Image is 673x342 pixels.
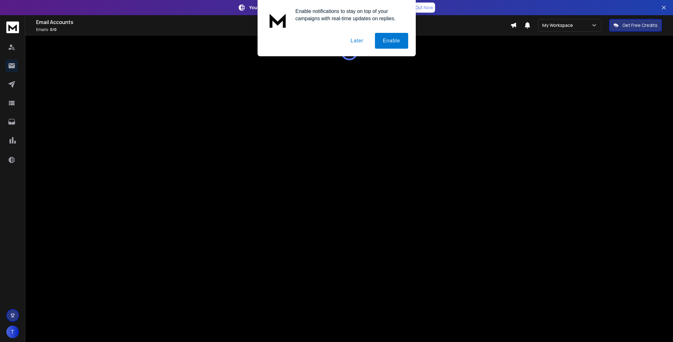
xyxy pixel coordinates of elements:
div: Enable notifications to stay on top of your campaigns with real-time updates on replies. [290,8,408,22]
button: Enable [375,33,408,49]
button: T [6,326,19,338]
button: Later [343,33,371,49]
img: notification icon [265,8,290,33]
